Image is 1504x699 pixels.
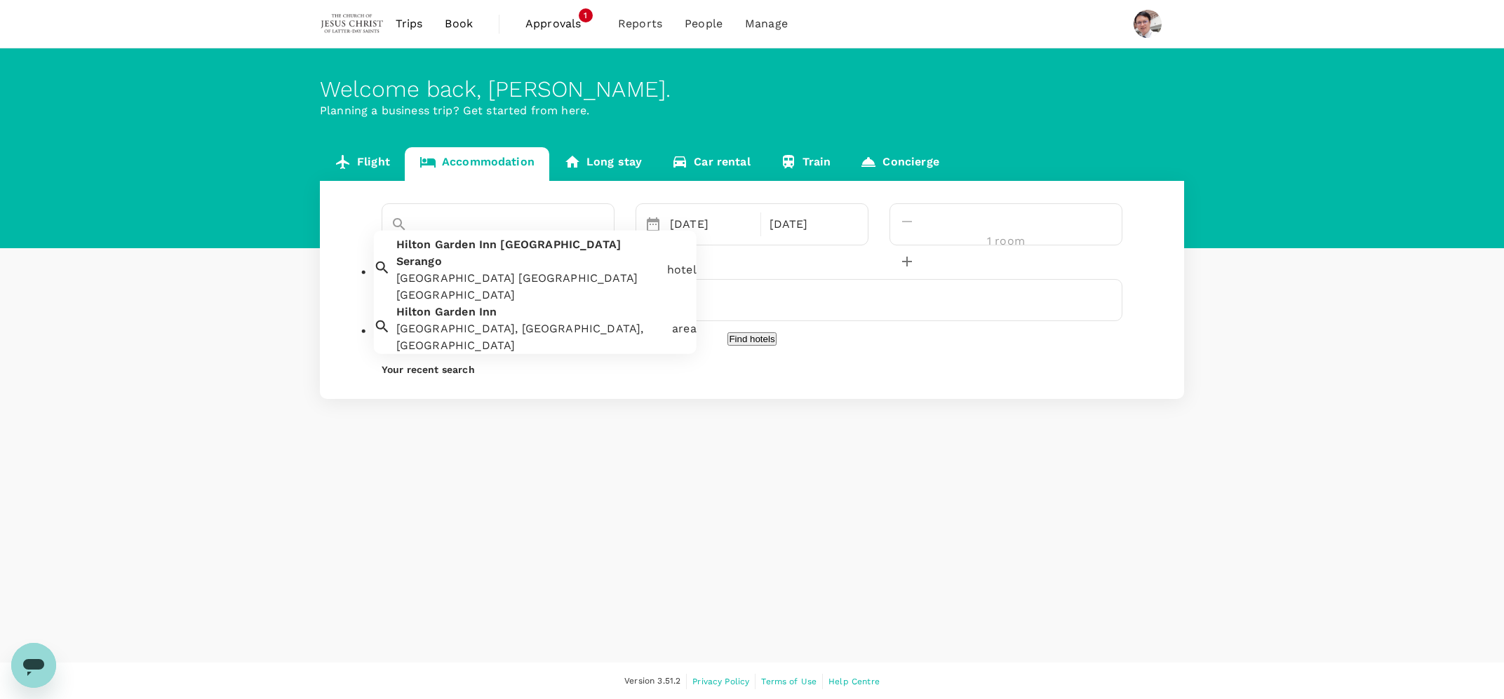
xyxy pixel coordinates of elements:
div: Travellers [382,257,1122,273]
img: The Malaysian Church of Jesus Christ of Latter-day Saints [320,8,384,39]
span: [GEOGRAPHIC_DATA] [500,238,621,251]
span: Version 3.51.2 [624,674,680,688]
span: Terms of Use [761,677,817,686]
div: [DATE] [664,210,758,238]
div: [GEOGRAPHIC_DATA], [GEOGRAPHIC_DATA], [GEOGRAPHIC_DATA] [396,320,666,354]
button: decrease [899,253,915,270]
iframe: Button to launch messaging window [11,643,56,688]
a: Privacy Policy [692,674,749,689]
span: Garden [435,238,476,251]
img: Wai Hung Yong [1134,10,1162,38]
a: Car rental [657,147,765,181]
p: Planning a business trip? Get started from here. [320,102,1184,119]
div: [GEOGRAPHIC_DATA] [GEOGRAPHIC_DATA] [GEOGRAPHIC_DATA] [396,270,662,304]
span: Inn [479,238,497,251]
p: Your recent search [382,362,1122,376]
div: hotel [667,262,697,278]
span: Manage [745,15,788,32]
span: Approvals [525,15,596,32]
input: Add rooms [899,230,1113,252]
a: Flight [320,147,405,181]
span: Garden [435,305,476,318]
button: Find hotels [727,332,776,346]
span: Book [445,15,473,32]
span: Serango [396,255,442,268]
div: Welcome back , [PERSON_NAME] . [320,76,1184,102]
div: [DATE] [764,210,857,238]
a: Accommodation [405,147,549,181]
a: Long stay [549,147,657,181]
span: Hilton [396,238,431,251]
span: Trips [396,15,423,32]
a: Terms of Use [761,674,817,689]
a: Train [765,147,846,181]
div: area [672,320,697,337]
a: Help Centre [828,674,880,689]
span: Reports [618,15,662,32]
span: Help Centre [828,677,880,686]
span: Privacy Policy [692,677,749,686]
span: 1 [579,8,593,22]
span: Inn [479,305,497,318]
span: Hilton [396,305,431,318]
a: Concierge [845,147,953,181]
span: People [685,15,723,32]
